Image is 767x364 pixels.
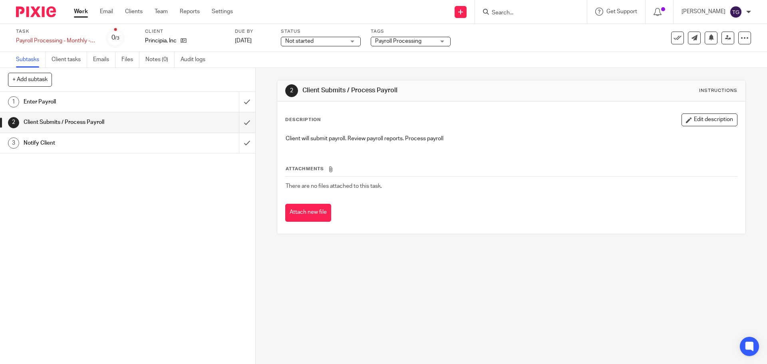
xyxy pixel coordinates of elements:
[729,6,742,18] img: svg%3E
[212,8,233,16] a: Settings
[285,84,298,97] div: 2
[16,28,96,35] label: Task
[24,137,162,149] h1: Notify Client
[235,28,271,35] label: Due by
[24,116,162,128] h1: Client Submits / Process Payroll
[235,38,252,44] span: [DATE]
[281,28,361,35] label: Status
[16,52,46,68] a: Subtasks
[699,88,737,94] div: Instructions
[8,137,19,149] div: 3
[24,96,162,108] h1: Enter Payroll
[682,8,725,16] p: [PERSON_NAME]
[16,37,96,45] div: Payroll Processing - Monthly - Principia, Inc
[285,38,314,44] span: Not started
[491,10,563,17] input: Search
[682,113,737,126] button: Edit description
[74,8,88,16] a: Work
[606,9,637,14] span: Get Support
[8,117,19,128] div: 2
[93,52,115,68] a: Emails
[285,117,321,123] p: Description
[125,8,143,16] a: Clients
[375,38,421,44] span: Payroll Processing
[111,33,119,42] div: 0
[286,135,737,143] p: Client will submit payroll. Review payroll reports. Process payroll
[285,204,331,222] button: Attach new file
[286,183,382,189] span: There are no files attached to this task.
[181,52,211,68] a: Audit logs
[145,52,175,68] a: Notes (0)
[180,8,200,16] a: Reports
[286,167,324,171] span: Attachments
[155,8,168,16] a: Team
[52,52,87,68] a: Client tasks
[100,8,113,16] a: Email
[121,52,139,68] a: Files
[371,28,451,35] label: Tags
[145,37,177,45] p: Principia, Inc
[302,86,529,95] h1: Client Submits / Process Payroll
[8,73,52,86] button: + Add subtask
[8,96,19,107] div: 1
[16,6,56,17] img: Pixie
[145,28,225,35] label: Client
[115,36,119,40] small: /3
